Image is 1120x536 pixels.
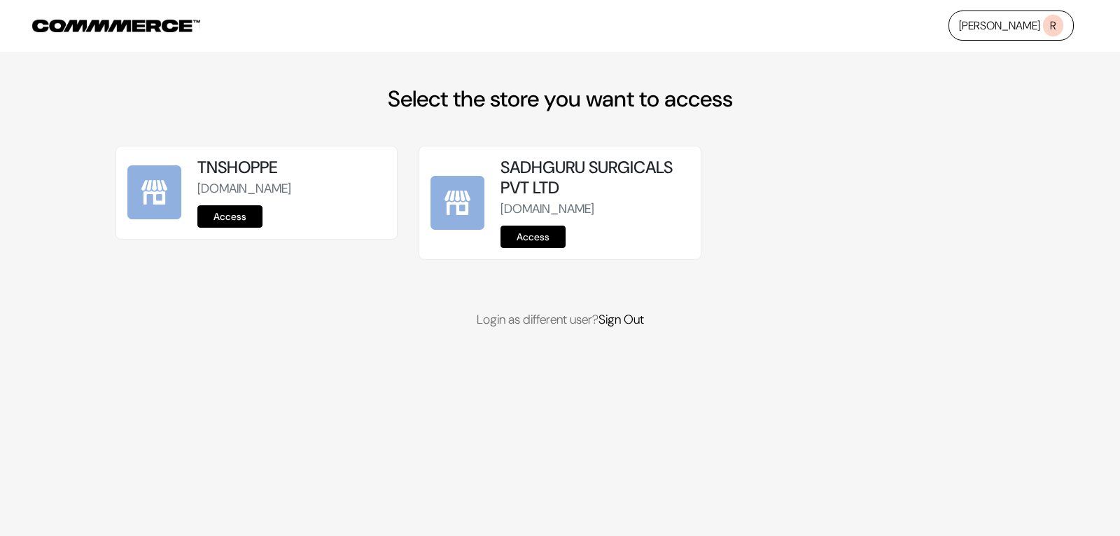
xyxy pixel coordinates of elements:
h5: SADHGURU SURGICALS PVT LTD [500,158,689,198]
p: Login as different user? [115,310,1004,329]
a: Access [197,205,262,228]
h2: Select the store you want to access [115,85,1004,112]
span: R [1043,15,1063,36]
a: [PERSON_NAME]R [948,11,1074,41]
h5: TNSHOPPE [197,158,386,178]
a: Access [500,226,566,248]
img: COMMMERCE [32,20,200,32]
p: [DOMAIN_NAME] [197,179,386,198]
img: TNSHOPPE [127,165,181,219]
img: SADHGURU SURGICALS PVT LTD [430,176,484,230]
p: [DOMAIN_NAME] [500,200,689,219]
a: Sign Out [598,311,644,328]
